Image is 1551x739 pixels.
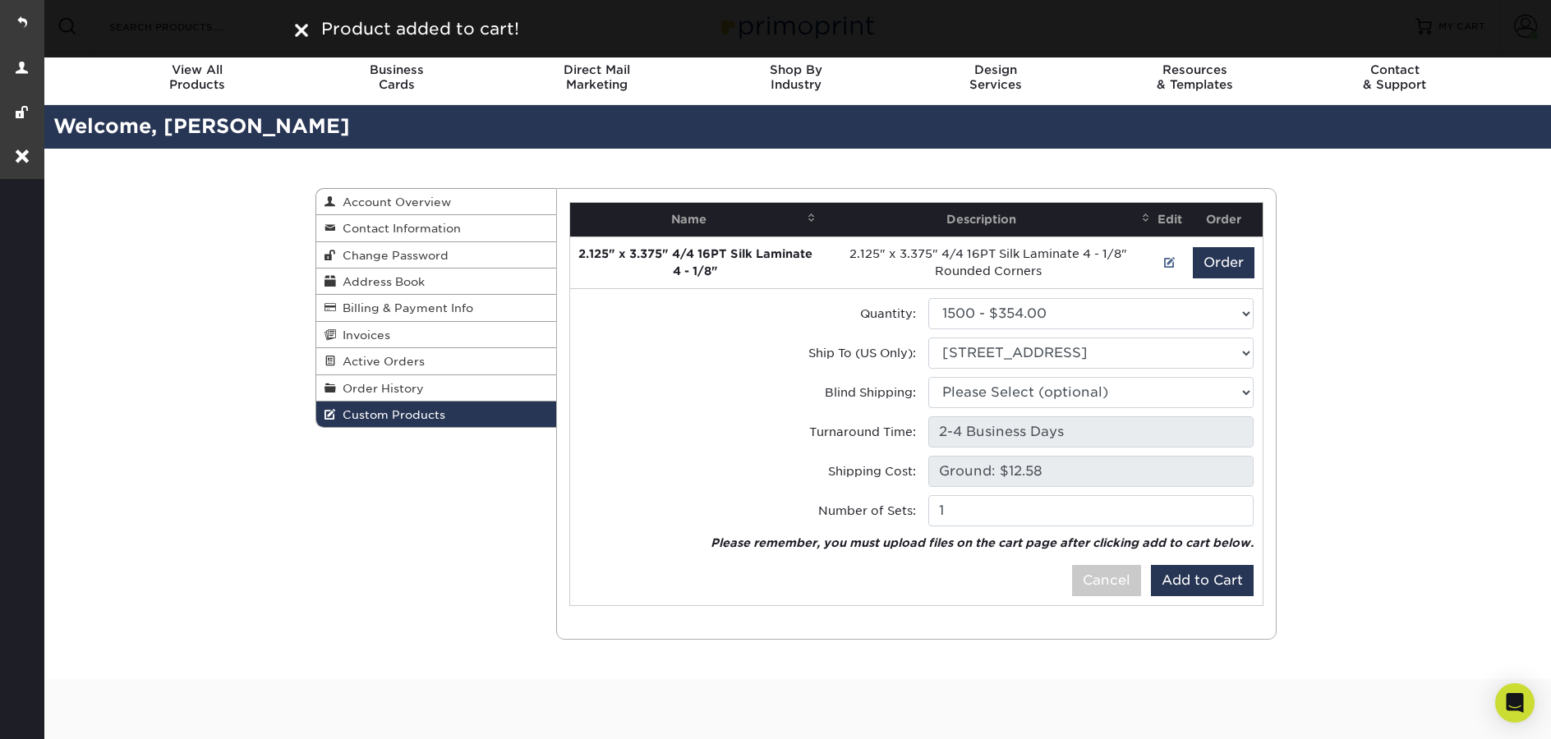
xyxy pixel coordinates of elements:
[825,383,916,401] label: Blind Shipping:
[1295,62,1494,77] span: Contact
[316,375,556,402] a: Order History
[297,53,497,105] a: BusinessCards
[828,462,916,480] label: Shipping Cost:
[497,62,697,77] span: Direct Mail
[98,53,297,105] a: View AllProducts
[1495,683,1535,723] div: Open Intercom Messenger
[711,536,1254,549] em: Please remember, you must upload files on the cart page after clicking add to cart below.
[41,112,1551,142] h2: Welcome, [PERSON_NAME]
[697,62,896,92] div: Industry
[570,203,822,236] th: Name
[321,19,519,39] span: Product added to cart!
[818,502,916,519] label: Number of Sets:
[316,322,556,348] a: Invoices
[497,62,697,92] div: Marketing
[336,408,445,421] span: Custom Products
[1295,53,1494,105] a: Contact& Support
[1185,203,1263,236] th: Order
[895,62,1095,77] span: Design
[578,247,812,278] strong: 2.125" x 3.375" 4/4 16PT Silk Laminate 4 - 1/8"
[336,382,424,395] span: Order History
[316,348,556,374] a: Active Orders
[316,189,556,215] a: Account Overview
[336,275,425,288] span: Address Book
[98,62,297,77] span: View All
[895,62,1095,92] div: Services
[821,203,1155,236] th: Description
[1095,53,1295,105] a: Resources& Templates
[316,242,556,269] a: Change Password
[336,195,451,209] span: Account Overview
[821,236,1155,288] td: 2.125" x 3.375" 4/4 16PT Silk Laminate 4 - 1/8" Rounded Corners
[297,62,497,77] span: Business
[1095,62,1295,77] span: Resources
[316,402,556,427] a: Custom Products
[809,423,916,440] label: Turnaround Time:
[336,301,473,314] span: Billing & Payment Info
[697,53,896,105] a: Shop ByIndustry
[1095,62,1295,92] div: & Templates
[316,295,556,321] a: Billing & Payment Info
[1193,247,1254,278] button: Order
[1072,565,1141,596] button: Cancel
[697,62,896,77] span: Shop By
[895,53,1095,105] a: DesignServices
[336,328,390,342] span: Invoices
[1151,565,1254,596] button: Add to Cart
[336,222,461,235] span: Contact Information
[1295,62,1494,92] div: & Support
[316,215,556,241] a: Contact Information
[1155,203,1185,236] th: Edit
[98,62,297,92] div: Products
[316,269,556,295] a: Address Book
[860,305,916,322] label: Quantity:
[336,355,425,368] span: Active Orders
[928,456,1254,487] input: Pending
[295,24,308,37] img: close
[336,249,449,262] span: Change Password
[808,344,916,361] label: Ship To (US Only):
[297,62,497,92] div: Cards
[497,53,697,105] a: Direct MailMarketing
